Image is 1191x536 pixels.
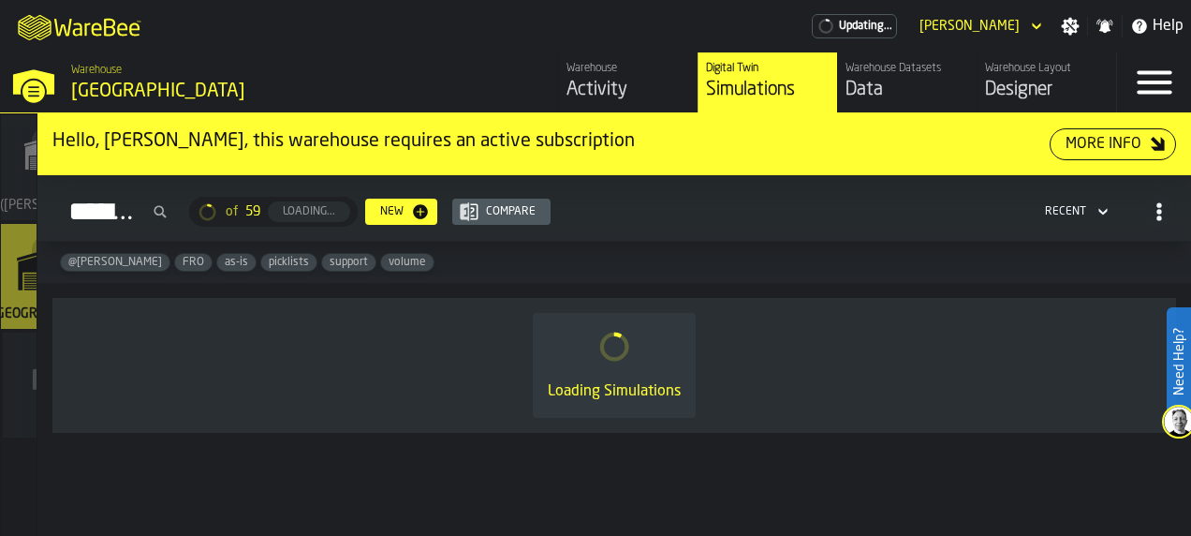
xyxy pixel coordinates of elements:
a: link-to-/wh/i/b8e8645a-5c77-43f4-8135-27e3a4d97801/pricing/ [812,14,897,38]
span: volume [381,256,434,269]
div: Hello, [PERSON_NAME], this warehouse requires an active subscription [52,128,1050,155]
a: link-to-/wh/i/b8e8645a-5c77-43f4-8135-27e3a4d97801/simulations [698,52,837,112]
span: FRO [175,256,212,269]
label: Need Help? [1169,309,1189,414]
div: Digital Twin [706,62,830,75]
a: link-to-/wh/i/dbcf2930-f09f-4140-89fc-d1e1c3a767ca/simulations [1,115,106,224]
div: [GEOGRAPHIC_DATA] [71,79,408,105]
div: DropdownMenuValue-4 [1037,201,1112,223]
div: Warehouse Layout [985,62,1109,75]
span: Updating... [839,20,892,33]
div: ItemListCard- [37,113,1191,175]
div: DropdownMenuValue-4 [1045,205,1086,218]
button: button-Compare [452,199,551,225]
div: Designer [985,77,1109,103]
a: link-to-/wh/new [3,333,104,441]
span: picklists [261,256,316,269]
label: button-toggle-Help [1123,15,1191,37]
div: Warehouse Datasets [845,62,969,75]
div: ButtonLoadMore-Loading...-Prev-First-Last [182,197,365,227]
span: 59 [245,204,260,219]
div: ItemListCard- [52,298,1176,433]
span: of [226,204,238,219]
a: link-to-/wh/i/b8e8645a-5c77-43f4-8135-27e3a4d97801/feed/ [558,52,698,112]
span: @anatoly [61,256,169,269]
a: link-to-/wh/i/b8e8645a-5c77-43f4-8135-27e3a4d97801/data [837,52,977,112]
div: Activity [566,77,690,103]
label: button-toggle-Notifications [1088,17,1122,36]
div: DropdownMenuValue-Kruti Shah [912,15,1046,37]
button: button-More Info [1050,128,1176,160]
span: Warehouse [71,64,122,77]
div: Warehouse [566,62,690,75]
span: support [322,256,375,269]
h2: button-Simulations [37,175,1191,242]
div: Compare [478,205,543,218]
button: button-Loading... [268,201,350,222]
div: Data [845,77,969,103]
div: More Info [1058,133,1149,156]
span: as-is [217,256,256,269]
div: DropdownMenuValue-Kruti Shah [919,19,1020,34]
a: link-to-/wh/i/b8e8645a-5c77-43f4-8135-27e3a4d97801/simulations [1,224,106,333]
label: button-toggle-Menu [1117,52,1191,112]
div: Loading Simulations [548,380,681,403]
div: Menu Subscription [812,14,897,38]
div: New [373,205,411,218]
span: Help [1153,15,1184,37]
button: button-New [365,199,437,225]
a: link-to-/wh/i/b8e8645a-5c77-43f4-8135-27e3a4d97801/designer [977,52,1116,112]
div: Loading... [275,205,343,218]
label: button-toggle-Settings [1053,17,1087,36]
div: Simulations [706,77,830,103]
